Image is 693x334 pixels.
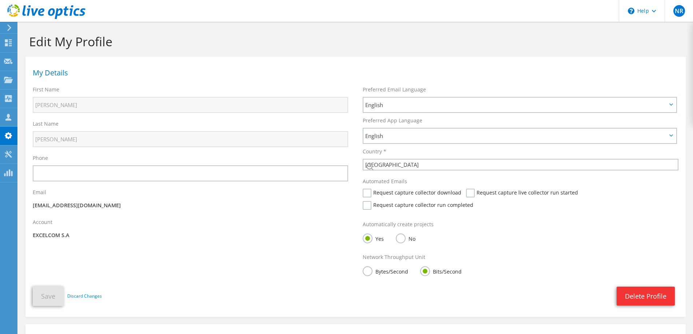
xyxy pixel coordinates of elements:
[363,233,384,243] label: Yes
[363,266,408,275] label: Bytes/Second
[617,287,675,306] a: Delete Profile
[33,189,46,196] label: Email
[466,189,578,197] label: Request capture live collector run started
[363,221,434,228] label: Automatically create projects
[363,148,386,155] label: Country *
[29,34,678,49] h1: Edit My Profile
[33,120,59,127] label: Last Name
[33,286,64,306] button: Save
[363,189,461,197] label: Request capture collector download
[67,292,102,300] a: Discard Changes
[673,5,685,17] span: NR
[33,231,348,239] p: EXCELCOM S.A
[33,154,48,162] label: Phone
[396,233,415,243] label: No
[363,254,425,261] label: Network Throughput Unit
[33,219,52,226] label: Account
[363,201,473,210] label: Request capture collector run completed
[628,8,634,14] svg: \n
[365,131,667,140] span: English
[363,117,422,124] label: Preferred App Language
[363,86,426,93] label: Preferred Email Language
[420,266,462,275] label: Bits/Second
[33,69,675,76] h1: My Details
[33,86,59,93] label: First Name
[33,201,348,209] p: [EMAIL_ADDRESS][DOMAIN_NAME]
[363,178,407,185] label: Automated Emails
[365,101,667,109] span: English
